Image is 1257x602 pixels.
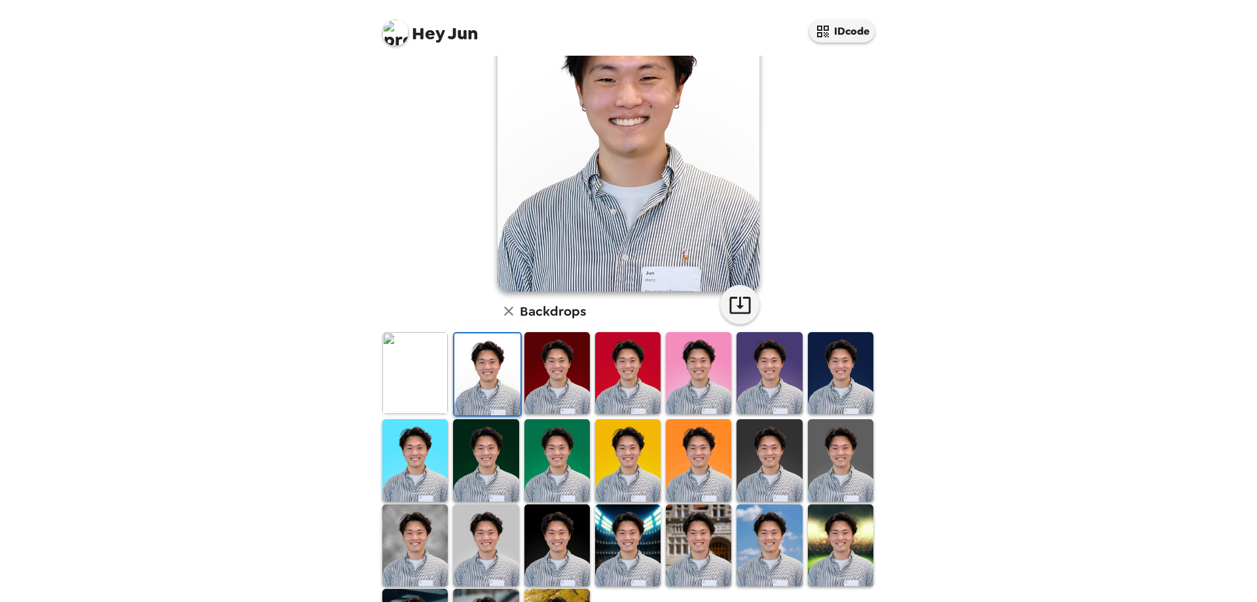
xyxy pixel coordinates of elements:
[382,20,409,46] img: profile pic
[412,22,445,45] span: Hey
[382,332,448,414] img: Original
[382,13,478,43] span: Jun
[520,301,586,322] h6: Backdrops
[809,20,875,43] button: IDcode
